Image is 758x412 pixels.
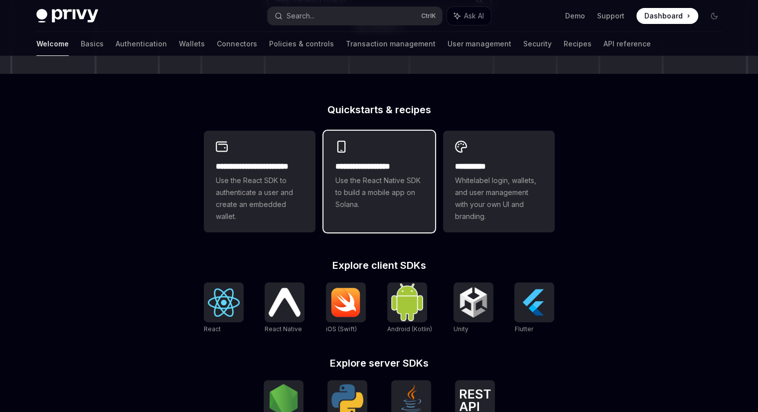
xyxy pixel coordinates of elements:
img: Flutter [518,286,550,318]
h2: Explore server SDKs [204,358,555,368]
span: Use the React SDK to authenticate a user and create an embedded wallet. [216,175,303,222]
a: **** *****Whitelabel login, wallets, and user management with your own UI and branding. [443,131,555,232]
a: User management [448,32,511,56]
span: iOS (Swift) [326,325,357,333]
a: iOS (Swift)iOS (Swift) [326,282,366,334]
div: Search... [287,10,314,22]
a: API reference [604,32,651,56]
a: Recipes [564,32,592,56]
span: Whitelabel login, wallets, and user management with your own UI and branding. [455,175,543,222]
a: ReactReact [204,282,244,334]
a: **** **** **** ***Use the React Native SDK to build a mobile app on Solana. [323,131,435,232]
button: Toggle dark mode [706,8,722,24]
span: Ctrl K [421,12,436,20]
a: Dashboard [636,8,698,24]
span: Unity [454,325,468,333]
span: Dashboard [644,11,683,21]
a: Android (Kotlin)Android (Kotlin) [387,282,432,334]
a: Transaction management [346,32,436,56]
span: React [204,325,221,333]
a: Demo [565,11,585,21]
img: REST API [459,389,491,411]
a: Welcome [36,32,69,56]
a: Policies & controls [269,32,334,56]
span: Flutter [514,325,533,333]
span: Ask AI [464,11,484,21]
button: Ask AI [447,7,491,25]
a: Basics [81,32,104,56]
img: Android (Kotlin) [391,283,423,321]
a: Connectors [217,32,257,56]
span: React Native [265,325,302,333]
a: Wallets [179,32,205,56]
img: iOS (Swift) [330,287,362,317]
img: React Native [269,288,301,316]
img: Unity [457,286,489,318]
a: Authentication [116,32,167,56]
h2: Explore client SDKs [204,260,555,270]
a: Support [597,11,624,21]
a: Security [523,32,552,56]
span: Android (Kotlin) [387,325,432,333]
img: dark logo [36,9,98,23]
a: UnityUnity [454,282,493,334]
span: Use the React Native SDK to build a mobile app on Solana. [335,175,423,210]
h2: Quickstarts & recipes [204,105,555,115]
a: React NativeReact Native [265,282,304,334]
a: FlutterFlutter [514,282,554,334]
img: React [208,288,240,317]
button: Search...CtrlK [268,7,442,25]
